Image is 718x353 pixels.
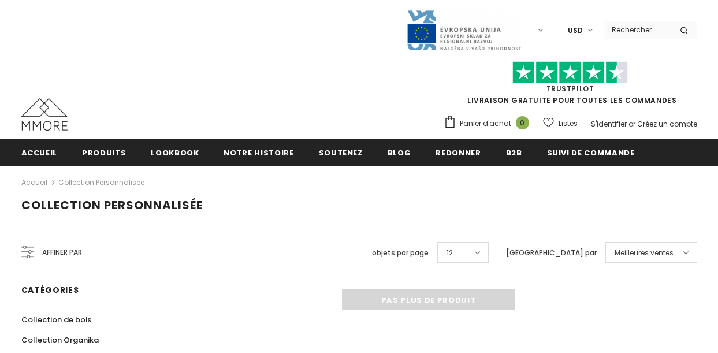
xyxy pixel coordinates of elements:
[637,119,697,129] a: Créez un compte
[21,314,91,325] span: Collection de bois
[547,147,635,158] span: Suivi de commande
[372,247,429,259] label: objets par page
[21,98,68,131] img: Cas MMORE
[559,118,578,129] span: Listes
[224,139,293,165] a: Notre histoire
[388,147,411,158] span: Blog
[319,147,363,158] span: soutenez
[460,118,511,129] span: Panier d'achat
[506,147,522,158] span: B2B
[506,139,522,165] a: B2B
[388,139,411,165] a: Blog
[568,25,583,36] span: USD
[628,119,635,129] span: or
[151,139,199,165] a: Lookbook
[21,139,58,165] a: Accueil
[21,335,99,345] span: Collection Organika
[506,247,597,259] label: [GEOGRAPHIC_DATA] par
[605,21,671,38] input: Search Site
[444,66,697,105] span: LIVRAISON GRATUITE POUR TOUTES LES COMMANDES
[319,139,363,165] a: soutenez
[615,247,674,259] span: Meilleures ventes
[42,246,82,259] span: Affiner par
[58,177,144,187] a: Collection personnalisée
[444,115,535,132] a: Panier d'achat 0
[447,247,453,259] span: 12
[151,147,199,158] span: Lookbook
[543,113,578,133] a: Listes
[591,119,627,129] a: S'identifier
[21,284,79,296] span: Catégories
[21,197,203,213] span: Collection personnalisée
[21,176,47,189] a: Accueil
[224,147,293,158] span: Notre histoire
[512,61,628,84] img: Faites confiance aux étoiles pilotes
[546,84,594,94] a: TrustPilot
[516,116,529,129] span: 0
[436,139,481,165] a: Redonner
[21,147,58,158] span: Accueil
[82,147,126,158] span: Produits
[82,139,126,165] a: Produits
[547,139,635,165] a: Suivi de commande
[406,9,522,51] img: Javni Razpis
[406,25,522,35] a: Javni Razpis
[21,330,99,350] a: Collection Organika
[436,147,481,158] span: Redonner
[21,310,91,330] a: Collection de bois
